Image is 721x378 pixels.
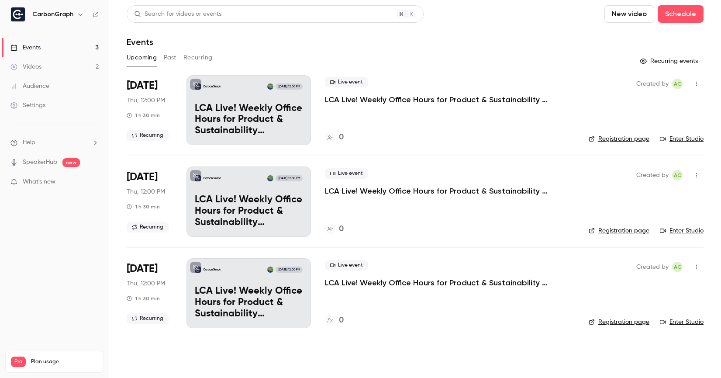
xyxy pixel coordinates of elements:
[325,223,344,235] a: 0
[636,54,704,68] button: Recurring events
[339,315,344,326] h4: 0
[127,79,158,93] span: [DATE]
[183,51,213,65] button: Recurring
[31,358,98,365] span: Plan usage
[186,258,311,328] a: LCA Live! Weekly Office Hours for Product & Sustainability InnovatorsCarbonGraphAlexander Crease[...
[10,138,99,147] li: help-dropdown-opener
[195,194,303,228] p: LCA Live! Weekly Office Hours for Product & Sustainability Innovators
[325,260,368,270] span: Live event
[674,170,681,180] span: AC
[127,130,169,141] span: Recurring
[11,357,26,367] span: Pro
[589,135,649,143] a: Registration page
[276,175,302,181] span: [DATE] 12:00 PM
[32,10,73,19] h6: CarbonGraph
[325,277,575,288] a: LCA Live! Weekly Office Hours for Product & Sustainability Innovators
[127,51,157,65] button: Upcoming
[636,79,669,89] span: Created by
[325,77,368,87] span: Live event
[203,267,221,272] p: CarbonGraph
[203,84,221,89] p: CarbonGraph
[127,170,158,184] span: [DATE]
[195,103,303,137] p: LCA Live! Weekly Office Hours for Product & Sustainability Innovators
[195,286,303,319] p: LCA Live! Weekly Office Hours for Product & Sustainability Innovators
[62,158,80,167] span: new
[127,258,172,328] div: Sep 25 Thu, 9:00 AM (America/Los Angeles)
[127,222,169,232] span: Recurring
[134,10,221,19] div: Search for videos or events
[339,223,344,235] h4: 0
[186,75,311,145] a: LCA Live! Weekly Office Hours for Product & Sustainability InnovatorsCarbonGraphAlexander Crease[...
[127,187,165,196] span: Thu, 12:00 PM
[267,267,273,273] img: Alexander Crease
[267,83,273,90] img: Alexander Crease
[589,226,649,235] a: Registration page
[276,267,302,273] span: [DATE] 12:00 PM
[660,318,704,326] a: Enter Studio
[127,313,169,324] span: Recurring
[186,166,311,236] a: LCA Live! Weekly Office Hours for Product & Sustainability InnovatorsCarbonGraphAlexander Crease[...
[660,135,704,143] a: Enter Studio
[127,96,165,105] span: Thu, 12:00 PM
[127,279,165,288] span: Thu, 12:00 PM
[672,79,683,89] span: Alexander Crease
[674,79,681,89] span: AC
[10,43,41,52] div: Events
[11,7,25,21] img: CarbonGraph
[636,170,669,180] span: Created by
[127,112,160,119] div: 1 h 30 min
[660,226,704,235] a: Enter Studio
[267,175,273,181] img: Alexander Crease
[325,168,368,179] span: Live event
[658,5,704,23] button: Schedule
[23,138,35,147] span: Help
[672,262,683,272] span: Alexander Crease
[10,62,41,71] div: Videos
[127,166,172,236] div: Sep 18 Thu, 9:00 AM (America/Los Angeles)
[339,132,344,143] h4: 0
[127,203,160,210] div: 1 h 30 min
[325,315,344,326] a: 0
[276,83,302,90] span: [DATE] 12:00 PM
[325,186,575,196] a: LCA Live! Weekly Office Hours for Product & Sustainability Innovators
[10,82,49,90] div: Audience
[674,262,681,272] span: AC
[127,295,160,302] div: 1 h 30 min
[604,5,654,23] button: New video
[127,75,172,145] div: Sep 11 Thu, 9:00 AM (America/Los Angeles)
[589,318,649,326] a: Registration page
[23,158,57,167] a: SpeakerHub
[636,262,669,272] span: Created by
[203,176,221,180] p: CarbonGraph
[88,178,99,186] iframe: Noticeable Trigger
[10,101,45,110] div: Settings
[325,94,575,105] a: LCA Live! Weekly Office Hours for Product & Sustainability Innovators
[127,37,153,47] h1: Events
[672,170,683,180] span: Alexander Crease
[325,132,344,143] a: 0
[23,177,55,187] span: What's new
[127,262,158,276] span: [DATE]
[164,51,176,65] button: Past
